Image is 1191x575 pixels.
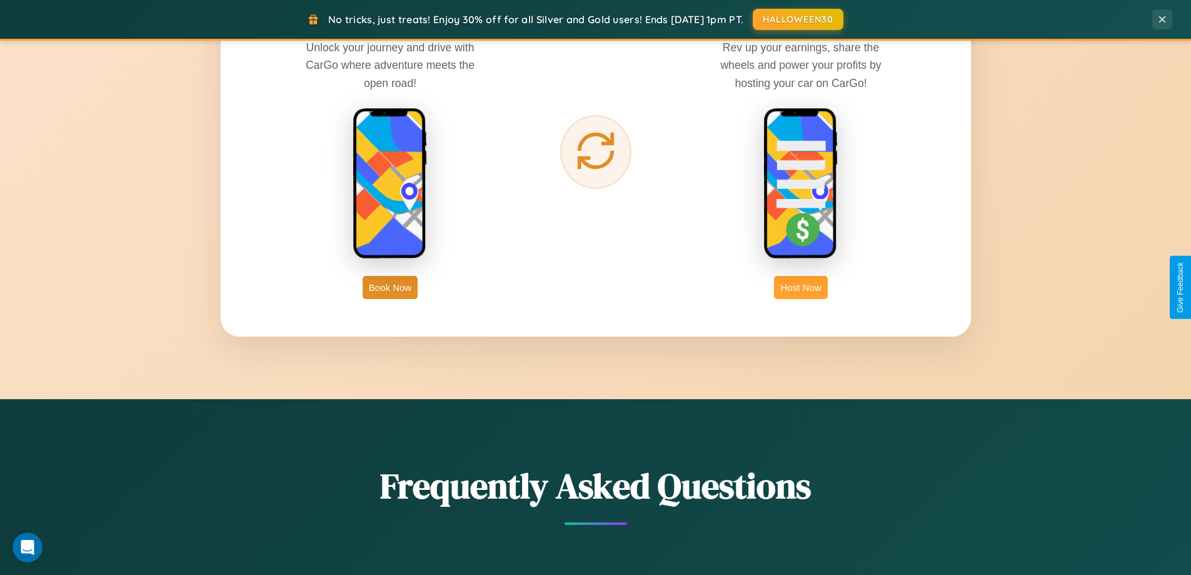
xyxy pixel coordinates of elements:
[1176,262,1185,313] div: Give Feedback
[221,462,971,510] h2: Frequently Asked Questions
[763,108,838,260] img: host phone
[353,108,428,260] img: rent phone
[363,276,418,299] button: Book Now
[296,39,484,91] p: Unlock your journey and drive with CarGo where adventure meets the open road!
[774,276,827,299] button: Host Now
[13,532,43,562] iframe: Intercom live chat
[707,39,895,91] p: Rev up your earnings, share the wheels and power your profits by hosting your car on CarGo!
[753,9,843,30] button: HALLOWEEN30
[328,13,743,26] span: No tricks, just treats! Enjoy 30% off for all Silver and Gold users! Ends [DATE] 1pm PT.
